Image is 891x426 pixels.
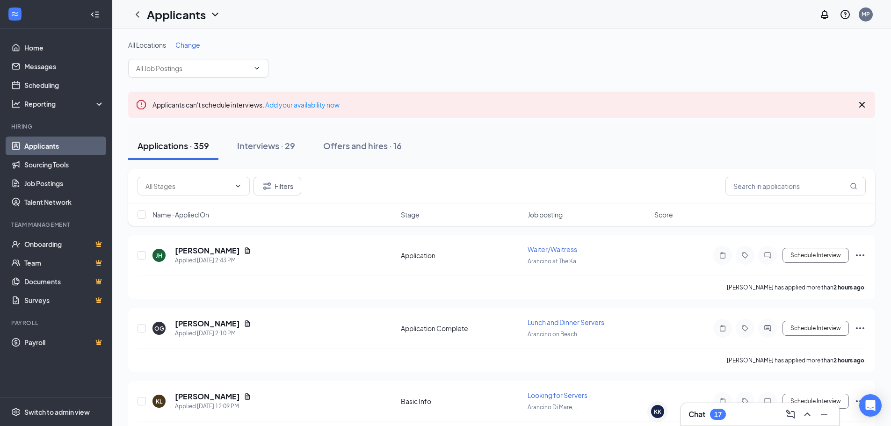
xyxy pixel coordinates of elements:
svg: Ellipses [855,323,866,334]
div: OG [154,325,164,332]
svg: Analysis [11,99,21,108]
svg: MagnifyingGlass [850,182,857,190]
h5: [PERSON_NAME] [175,391,240,402]
div: Applied [DATE] 2:10 PM [175,329,251,338]
input: All Job Postings [136,63,249,73]
a: SurveysCrown [24,291,104,310]
a: DocumentsCrown [24,272,104,291]
svg: Note [717,397,728,405]
span: All Locations [128,41,166,49]
svg: ChevronDown [234,182,242,190]
h5: [PERSON_NAME] [175,245,240,256]
svg: Document [244,320,251,327]
svg: Note [717,325,728,332]
svg: Filter [261,181,273,192]
span: Arancino Di Mare, ... [528,404,579,411]
a: Talent Network [24,193,104,211]
svg: Document [244,393,251,400]
svg: ChevronLeft [132,9,143,20]
svg: ChevronDown [210,9,221,20]
span: Name · Applied On [152,210,209,219]
a: Job Postings [24,174,104,193]
a: PayrollCrown [24,333,104,352]
span: Job posting [528,210,563,219]
a: Add your availability now [265,101,340,109]
span: Score [654,210,673,219]
svg: Ellipses [855,250,866,261]
div: Application [401,251,522,260]
svg: ChevronUp [802,409,813,420]
div: Switch to admin view [24,407,90,417]
div: Interviews · 29 [237,140,295,152]
div: Applications · 359 [138,140,209,152]
div: Open Intercom Messenger [859,394,882,417]
div: Applied [DATE] 2:43 PM [175,256,251,265]
div: Basic Info [401,397,522,406]
svg: Minimize [819,409,830,420]
svg: Collapse [90,10,100,19]
div: KL [156,397,162,405]
h5: [PERSON_NAME] [175,318,240,329]
a: Sourcing Tools [24,155,104,174]
svg: WorkstreamLogo [10,9,20,19]
svg: Note [717,252,728,259]
svg: QuestionInfo [840,9,851,20]
div: KK [654,408,661,416]
svg: Document [244,247,251,254]
svg: ChatInactive [762,397,773,405]
h3: Chat [688,409,705,419]
div: Applied [DATE] 12:09 PM [175,402,251,411]
div: Reporting [24,99,105,108]
div: Team Management [11,221,102,229]
svg: ChatInactive [762,252,773,259]
input: Search in applications [725,177,866,195]
div: JH [156,252,162,260]
span: Stage [401,210,420,219]
div: MP [862,10,870,18]
svg: Tag [739,325,751,332]
div: Offers and hires · 16 [323,140,402,152]
a: Applicants [24,137,104,155]
svg: Ellipses [855,396,866,407]
button: ChevronUp [800,407,815,422]
div: Payroll [11,319,102,327]
svg: Tag [739,252,751,259]
button: ComposeMessage [783,407,798,422]
div: Hiring [11,123,102,130]
b: 2 hours ago [833,284,864,291]
svg: Settings [11,407,21,417]
svg: Error [136,99,147,110]
span: Waiter/Waitress [528,245,577,253]
div: 17 [714,411,722,419]
a: TeamCrown [24,253,104,272]
div: Application Complete [401,324,522,333]
p: [PERSON_NAME] has applied more than . [727,283,866,291]
span: Arancino on Beach ... [528,331,582,338]
button: Schedule Interview [782,394,849,409]
a: Messages [24,57,104,76]
button: Schedule Interview [782,321,849,336]
svg: Notifications [819,9,830,20]
b: 2 hours ago [833,357,864,364]
button: Filter Filters [254,177,301,195]
span: Change [175,41,200,49]
button: Minimize [817,407,832,422]
svg: ChevronDown [253,65,261,72]
a: OnboardingCrown [24,235,104,253]
span: Looking for Servers [528,391,587,399]
span: Lunch and Dinner Servers [528,318,604,326]
span: Applicants can't schedule interviews. [152,101,340,109]
button: Schedule Interview [782,248,849,263]
p: [PERSON_NAME] has applied more than . [727,356,866,364]
svg: ActiveChat [762,325,773,332]
span: Arancino at The Ka ... [528,258,581,265]
input: All Stages [145,181,231,191]
a: Scheduling [24,76,104,94]
h1: Applicants [147,7,206,22]
a: Home [24,38,104,57]
svg: Tag [739,397,751,405]
svg: ComposeMessage [785,409,796,420]
svg: Cross [856,99,868,110]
